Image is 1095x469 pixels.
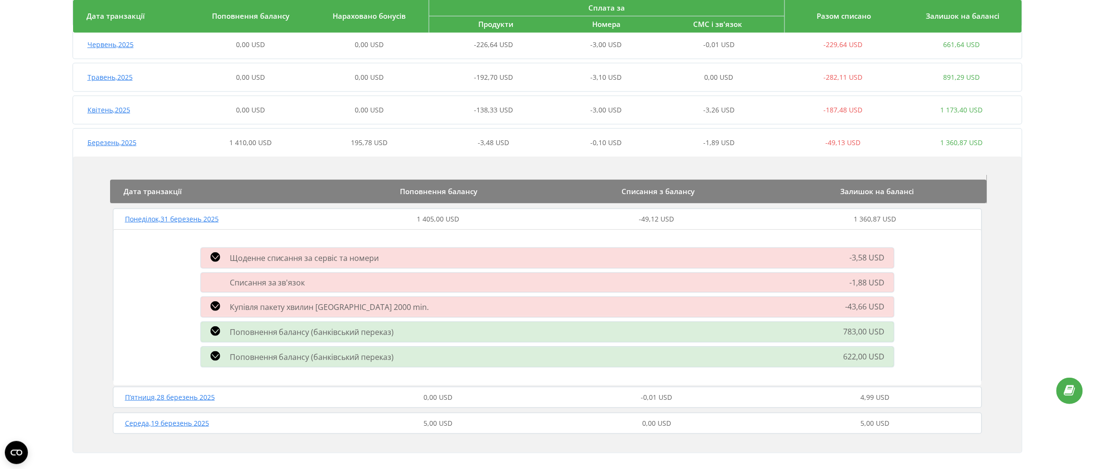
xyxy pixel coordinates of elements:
[236,40,265,49] span: 0,00 USD
[588,3,625,12] span: Сплата за
[474,40,513,49] span: -226,64 USD
[236,105,265,114] span: 0,00 USD
[351,138,387,147] span: 195,78 USD
[703,138,734,147] span: -1,89 USD
[87,105,130,114] span: Квітень , 2025
[639,214,674,223] span: -49,12 USD
[474,73,513,82] span: -192,70 USD
[941,138,983,147] span: 1 360,87 USD
[824,40,863,49] span: -229,64 USD
[124,186,182,196] span: Дата транзакції
[230,278,305,288] span: Списання за зв'язок
[641,393,672,402] span: -0,01 USD
[230,352,394,362] span: Поповнення балансу (банківський переказ)
[591,138,622,147] span: -0,10 USD
[424,419,453,428] span: 5,00 USD
[642,419,671,428] span: 0,00 USD
[705,73,734,82] span: 0,00 USD
[861,393,890,402] span: 4,99 USD
[355,73,384,82] span: 0,00 USD
[824,73,863,82] span: -282,11 USD
[333,11,406,21] span: Нараховано бонусів
[87,73,133,82] span: Травень , 2025
[926,11,999,21] span: Залишок на балансі
[230,327,394,337] span: Поповнення балансу (банківський переказ)
[125,393,215,402] span: П’ятниця , 28 березень 2025
[87,138,137,147] span: Березень , 2025
[944,40,980,49] span: 661,64 USD
[87,11,145,21] span: Дата транзакції
[861,419,890,428] span: 5,00 USD
[229,138,272,147] span: 1 410,00 USD
[5,441,28,464] button: Open CMP widget
[400,186,477,196] span: Поповнення балансу
[478,19,513,29] span: Продукти
[591,73,622,82] span: -3,10 USD
[854,214,896,223] span: 1 360,87 USD
[125,214,219,223] span: Понеділок , 31 березень 2025
[87,40,134,49] span: Червень , 2025
[622,186,695,196] span: Списання з балансу
[355,40,384,49] span: 0,00 USD
[843,327,884,337] span: 783,00 USD
[125,419,209,428] span: Середа , 19 березень 2025
[591,40,622,49] span: -3,00 USD
[355,105,384,114] span: 0,00 USD
[703,40,734,49] span: -0,01 USD
[849,278,884,288] span: -1,88 USD
[236,73,265,82] span: 0,00 USD
[843,352,884,362] span: 622,00 USD
[817,11,871,21] span: Разом списано
[591,105,622,114] span: -3,00 USD
[703,105,734,114] span: -3,26 USD
[424,393,453,402] span: 0,00 USD
[230,302,429,312] span: Купівля пакету хвилин [GEOGRAPHIC_DATA] 2000 min.
[593,19,621,29] span: Номера
[230,253,379,263] span: Щоденне списання за сервіс та номери
[474,105,513,114] span: -138,33 USD
[212,11,289,21] span: Поповнення балансу
[693,19,742,29] span: СМС і зв'язок
[826,138,861,147] span: -49,13 USD
[845,302,884,312] span: -43,66 USD
[944,73,980,82] span: 891,29 USD
[841,186,914,196] span: Залишок на балансі
[941,105,983,114] span: 1 173,40 USD
[478,138,509,147] span: -3,48 USD
[849,253,884,263] span: -3,58 USD
[824,105,863,114] span: -187,48 USD
[417,214,460,223] span: 1 405,00 USD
